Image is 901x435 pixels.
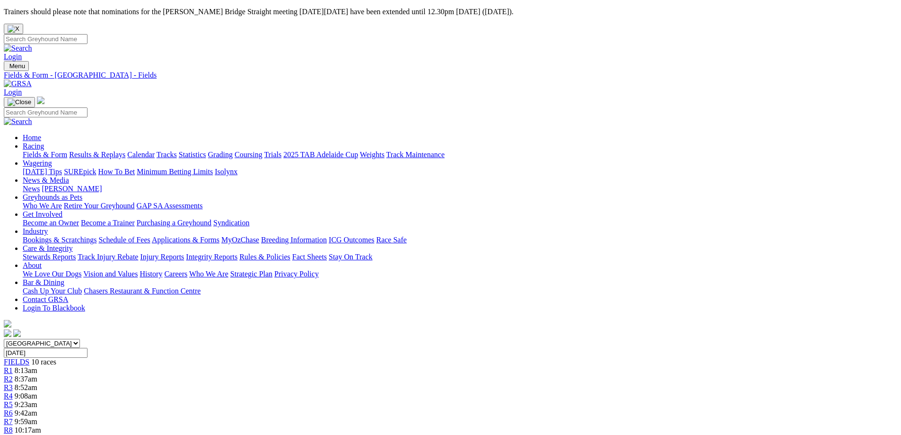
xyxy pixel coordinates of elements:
a: Stewards Reports [23,253,76,261]
span: R5 [4,400,13,408]
a: Integrity Reports [186,253,237,261]
a: Stay On Track [329,253,372,261]
a: Isolynx [215,168,237,176]
a: Racing [23,142,44,150]
a: Who We Are [23,202,62,210]
div: Get Involved [23,219,897,227]
div: Greyhounds as Pets [23,202,897,210]
a: News [23,185,40,193]
a: FIELDS [4,358,29,366]
a: Statistics [179,151,206,159]
a: Get Involved [23,210,62,218]
img: logo-grsa-white.png [4,320,11,328]
a: Minimum Betting Limits [137,168,213,176]
span: 9:42am [15,409,37,417]
a: Track Injury Rebate [78,253,138,261]
span: 8:37am [15,375,37,383]
input: Select date [4,348,87,358]
span: 9:08am [15,392,37,400]
a: Careers [164,270,187,278]
a: Strategic Plan [230,270,272,278]
a: Greyhounds as Pets [23,193,82,201]
a: Industry [23,227,48,235]
a: Syndication [213,219,249,227]
a: Login [4,53,22,61]
a: Who We Are [189,270,228,278]
a: Applications & Forms [152,236,219,244]
a: Fields & Form - [GEOGRAPHIC_DATA] - Fields [4,71,897,80]
a: Vision and Values [83,270,138,278]
a: Purchasing a Greyhound [137,219,211,227]
a: Bar & Dining [23,278,64,286]
input: Search [4,107,87,117]
div: Industry [23,236,897,244]
a: Injury Reports [140,253,184,261]
a: Results & Replays [69,151,125,159]
a: Retire Your Greyhound [64,202,135,210]
a: Fact Sheets [292,253,327,261]
a: R2 [4,375,13,383]
span: R3 [4,383,13,391]
img: Search [4,44,32,53]
a: Login To Blackbook [23,304,85,312]
a: R8 [4,426,13,434]
a: News & Media [23,176,69,184]
a: Grading [208,151,233,159]
a: Become a Trainer [81,219,135,227]
span: R6 [4,409,13,417]
span: 10:17am [15,426,41,434]
span: Menu [9,62,25,70]
img: facebook.svg [4,329,11,337]
a: How To Bet [98,168,135,176]
a: Schedule of Fees [98,236,150,244]
a: Breeding Information [261,236,327,244]
a: Privacy Policy [274,270,319,278]
div: News & Media [23,185,897,193]
a: Track Maintenance [386,151,445,159]
img: Close [8,98,31,106]
a: Race Safe [376,236,406,244]
a: R1 [4,366,13,374]
a: Fields & Form [23,151,67,159]
a: Weights [360,151,385,159]
div: Wagering [23,168,897,176]
a: Chasers Restaurant & Function Centre [84,287,201,295]
a: MyOzChase [221,236,259,244]
a: Care & Integrity [23,244,73,252]
a: R7 [4,417,13,426]
a: R4 [4,392,13,400]
button: Toggle navigation [4,61,29,71]
img: X [8,25,19,33]
a: Become an Owner [23,219,79,227]
span: 8:13am [15,366,37,374]
a: GAP SA Assessments [137,202,203,210]
span: 9:23am [15,400,37,408]
a: Wagering [23,159,52,167]
a: SUREpick [64,168,96,176]
a: Trials [264,151,281,159]
img: GRSA [4,80,32,88]
a: About [23,261,42,269]
a: [DATE] Tips [23,168,62,176]
a: Bookings & Scratchings [23,236,96,244]
a: History [140,270,162,278]
a: Home [23,133,41,142]
div: Racing [23,151,897,159]
div: Care & Integrity [23,253,897,261]
a: We Love Our Dogs [23,270,81,278]
p: Trainers should please note that nominations for the [PERSON_NAME] Bridge Straight meeting [DATE]... [4,8,897,16]
span: 10 races [31,358,56,366]
a: 2025 TAB Adelaide Cup [283,151,358,159]
a: Cash Up Your Club [23,287,82,295]
span: 9:59am [15,417,37,426]
a: Login [4,88,22,96]
div: Bar & Dining [23,287,897,295]
a: Rules & Policies [239,253,290,261]
img: Search [4,117,32,126]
